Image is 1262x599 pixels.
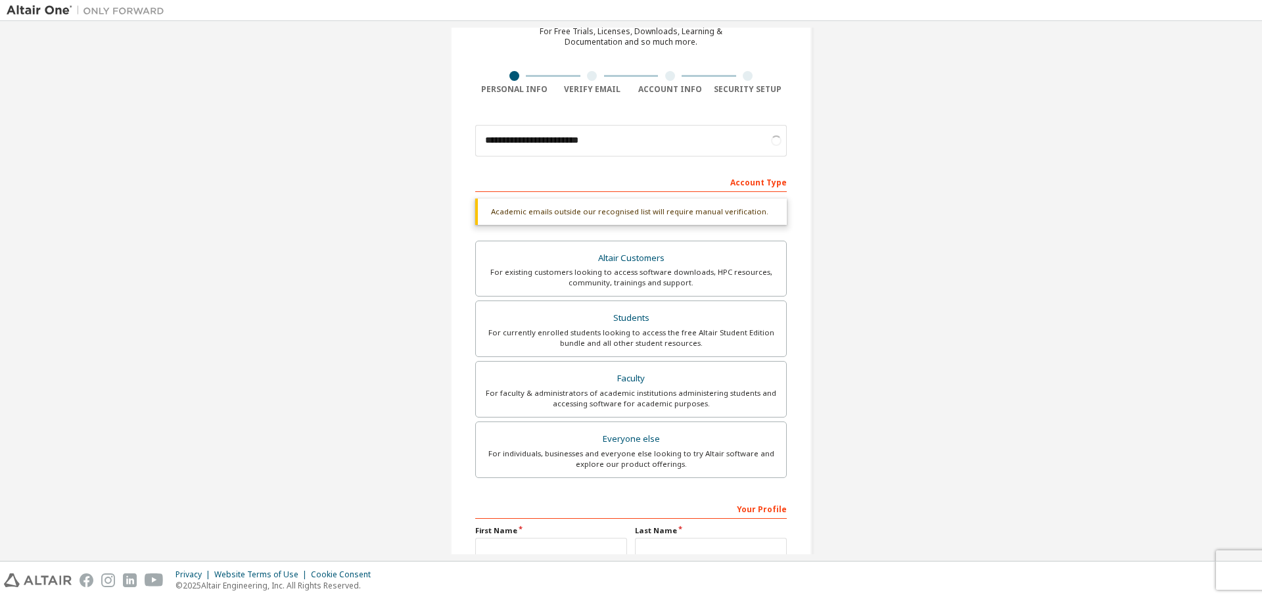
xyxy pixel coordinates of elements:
div: Everyone else [484,430,778,448]
img: youtube.svg [145,573,164,587]
div: For faculty & administrators of academic institutions administering students and accessing softwa... [484,388,778,409]
div: For existing customers looking to access software downloads, HPC resources, community, trainings ... [484,267,778,288]
div: Security Setup [709,84,787,95]
div: Students [484,309,778,327]
div: Academic emails outside our recognised list will require manual verification. [475,199,787,225]
div: Altair Customers [484,249,778,268]
div: Cookie Consent [311,569,379,580]
div: Account Type [475,171,787,192]
img: instagram.svg [101,573,115,587]
div: Faculty [484,370,778,388]
div: For individuals, businesses and everyone else looking to try Altair software and explore our prod... [484,448,778,469]
img: facebook.svg [80,573,93,587]
div: Personal Info [475,84,553,95]
label: First Name [475,525,627,536]
div: Privacy [175,569,214,580]
div: For Free Trials, Licenses, Downloads, Learning & Documentation and so much more. [540,26,722,47]
p: © 2025 Altair Engineering, Inc. All Rights Reserved. [175,580,379,591]
img: Altair One [7,4,171,17]
div: Website Terms of Use [214,569,311,580]
div: Verify Email [553,84,632,95]
div: Account Info [631,84,709,95]
img: linkedin.svg [123,573,137,587]
label: Last Name [635,525,787,536]
img: altair_logo.svg [4,573,72,587]
div: Your Profile [475,498,787,519]
div: For currently enrolled students looking to access the free Altair Student Edition bundle and all ... [484,327,778,348]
